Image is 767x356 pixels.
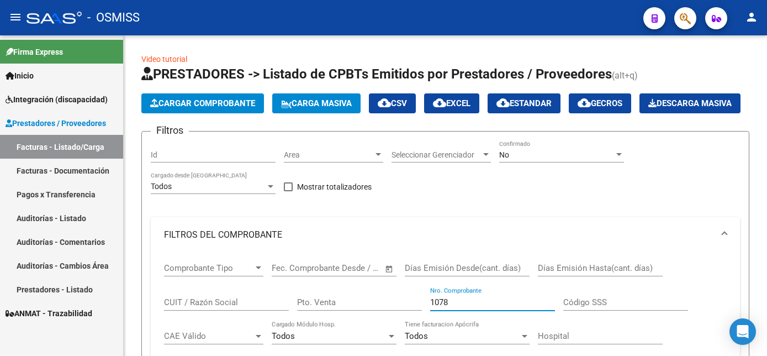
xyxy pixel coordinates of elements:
[9,11,22,24] mat-icon: menu
[272,263,316,273] input: Fecha inicio
[639,93,740,113] button: Descarga Masiva
[272,93,361,113] button: Carga Masiva
[164,331,253,341] span: CAE Válido
[648,98,732,108] span: Descarga Masiva
[164,263,253,273] span: Comprobante Tipo
[151,123,189,138] h3: Filtros
[745,11,758,24] mat-icon: person
[383,263,396,275] button: Open calendar
[578,96,591,109] mat-icon: cloud_download
[378,98,407,108] span: CSV
[6,307,92,320] span: ANMAT - Trazabilidad
[433,96,446,109] mat-icon: cloud_download
[284,150,373,160] span: Area
[6,117,106,129] span: Prestadores / Proveedores
[578,98,622,108] span: Gecros
[424,93,479,113] button: EXCEL
[151,182,172,191] span: Todos
[496,98,552,108] span: Estandar
[569,93,631,113] button: Gecros
[87,6,140,30] span: - OSMISS
[378,96,391,109] mat-icon: cloud_download
[281,98,352,108] span: Carga Masiva
[141,66,612,82] span: PRESTADORES -> Listado de CPBTs Emitidos por Prestadores / Proveedores
[6,70,34,82] span: Inicio
[392,150,481,160] span: Seleccionar Gerenciador
[405,331,428,341] span: Todos
[729,318,756,345] div: Open Intercom Messenger
[433,98,470,108] span: EXCEL
[496,96,510,109] mat-icon: cloud_download
[639,93,740,113] app-download-masive: Descarga masiva de comprobantes (adjuntos)
[164,229,713,241] mat-panel-title: FILTROS DEL COMPROBANTE
[326,263,380,273] input: Fecha fin
[141,55,187,64] a: Video tutorial
[612,70,638,81] span: (alt+q)
[297,180,372,193] span: Mostrar totalizadores
[150,98,255,108] span: Cargar Comprobante
[488,93,560,113] button: Estandar
[6,93,108,106] span: Integración (discapacidad)
[141,93,264,113] button: Cargar Comprobante
[499,150,509,159] span: No
[151,217,740,253] mat-expansion-panel-header: FILTROS DEL COMPROBANTE
[369,93,416,113] button: CSV
[272,331,295,341] span: Todos
[6,46,63,58] span: Firma Express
